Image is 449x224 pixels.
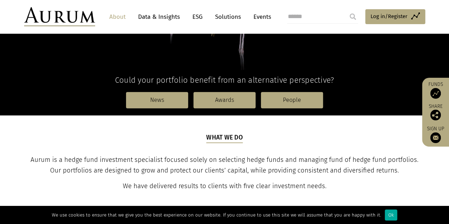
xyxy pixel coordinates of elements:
a: News [126,92,188,108]
a: About [106,10,129,23]
a: Log in/Register [365,9,425,24]
a: Events [250,10,271,23]
img: Sign up to our newsletter [430,132,441,143]
span: Aurum is a hedge fund investment specialist focused solely on selecting hedge funds and managing ... [31,156,418,174]
a: Sign up [426,126,445,143]
a: Solutions [212,10,245,23]
div: Ok [385,209,397,220]
span: Log in/Register [371,12,407,21]
a: Funds [426,81,445,99]
span: We have delivered results to clients with five clear investment needs. [123,182,327,190]
div: Share [426,104,445,120]
a: People [261,92,323,108]
img: Share this post [430,110,441,120]
a: Awards [193,92,256,108]
h4: Could your portfolio benefit from an alternative perspective? [24,75,425,85]
h5: What we do [206,133,243,143]
a: ESG [189,10,206,23]
a: Data & Insights [135,10,184,23]
img: Aurum [24,7,95,26]
img: Access Funds [430,88,441,99]
input: Submit [346,10,360,24]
